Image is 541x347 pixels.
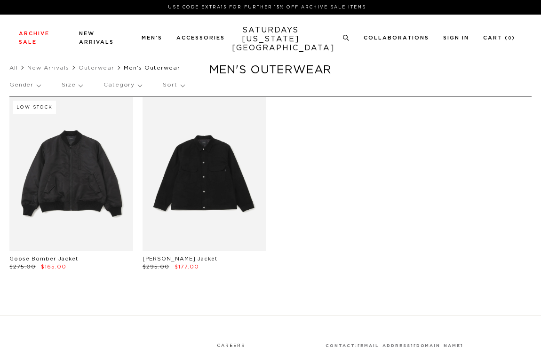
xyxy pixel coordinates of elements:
a: Sign In [443,35,469,40]
p: Gender [9,74,40,96]
a: [PERSON_NAME] Jacket [143,256,217,261]
span: $275.00 [9,264,36,269]
a: Cart (0) [483,35,515,40]
p: Sort [163,74,184,96]
div: Low Stock [13,101,56,114]
a: Outerwear [79,65,114,71]
p: Category [103,74,142,96]
span: $165.00 [41,264,66,269]
span: $177.00 [175,264,199,269]
a: Archive Sale [19,31,49,45]
a: SATURDAYS[US_STATE][GEOGRAPHIC_DATA] [232,26,310,53]
a: Accessories [176,35,225,40]
a: New Arrivals [79,31,114,45]
small: 0 [508,36,512,40]
span: Men's Outerwear [124,65,180,71]
a: Collaborations [364,35,429,40]
a: Men's [142,35,162,40]
p: Use Code EXTRA15 for Further 15% Off Archive Sale Items [23,4,511,11]
span: $295.00 [143,264,169,269]
a: Goose Bomber Jacket [9,256,78,261]
a: All [9,65,18,71]
a: New Arrivals [27,65,69,71]
p: Size [62,74,82,96]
